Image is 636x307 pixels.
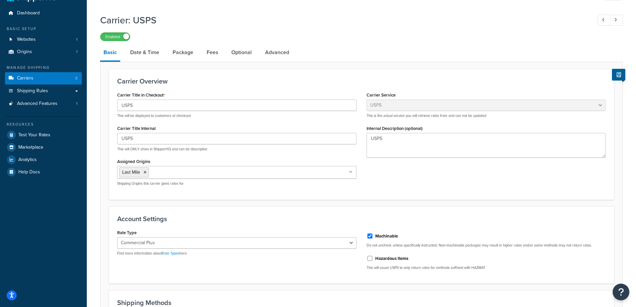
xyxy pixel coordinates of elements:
[5,33,82,46] a: Websites1
[613,284,629,300] button: Open Resource Center
[5,122,82,127] div: Resources
[17,10,40,16] span: Dashboard
[5,7,82,19] a: Dashboard
[117,215,606,222] h3: Account Settings
[5,72,82,85] a: Carriers3
[367,243,606,248] p: Do not uncheck unless specifically instructed. Non-machinable packages may result in higher rates...
[76,37,77,42] span: 1
[100,33,130,41] label: Enabled
[203,44,221,60] a: Fees
[598,15,611,26] a: Previous Record
[17,49,32,55] span: Origins
[18,145,43,150] span: Marketplace
[5,46,82,58] a: Origins1
[5,33,82,46] li: Websites
[117,126,156,131] label: Carrier Title Internal
[117,299,606,306] h3: Shipping Methods
[367,133,606,158] textarea: USPS
[117,147,357,152] p: This will ONLY show in ShipperHQ and can be descriptive
[18,169,40,175] span: Help Docs
[5,26,82,32] div: Basic Setup
[76,49,77,55] span: 1
[5,129,82,141] a: Test Your Rates
[610,15,623,26] a: Next Record
[18,157,37,163] span: Analytics
[17,75,33,81] span: Carriers
[122,169,140,176] span: Last Mile
[5,85,82,97] a: Shipping Rules
[117,181,357,186] p: Shipping Origins this carrier gives rates for
[162,251,179,256] a: Rate Types
[117,93,165,98] label: Carrier Title in Checkout
[17,37,36,42] span: Websites
[612,69,625,81] button: Show Help Docs
[17,88,48,94] span: Shipping Rules
[117,78,606,85] h3: Carrier Overview
[18,132,50,138] span: Test Your Rates
[367,126,423,131] label: Internal Description (optional)
[5,141,82,153] a: Marketplace
[367,265,606,270] p: This will cause USPS to only return rates for methods suffixed with HAZMAT
[5,98,82,110] li: Advanced Features
[169,44,197,60] a: Package
[100,14,585,27] h1: Carrier: USPS
[5,72,82,85] li: Carriers
[76,101,77,107] span: 1
[5,65,82,70] div: Manage Shipping
[5,46,82,58] li: Origins
[5,98,82,110] a: Advanced Features1
[375,233,398,239] label: Machinable
[127,44,163,60] a: Date & Time
[75,75,77,81] span: 3
[228,44,255,60] a: Optional
[5,154,82,166] a: Analytics
[5,166,82,178] a: Help Docs
[117,251,357,256] p: Find more information about here.
[367,93,396,98] label: Carrier Service
[17,101,57,107] span: Advanced Features
[262,44,292,60] a: Advanced
[100,44,120,62] a: Basic
[375,256,408,262] label: Hazardous Items
[117,159,150,164] label: Assigned Origins
[117,113,357,118] p: This will be displayed to customers at checkout
[367,113,606,118] p: This is the actual service you will retrieve rates from and can not be updated
[117,230,137,235] label: Rate Type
